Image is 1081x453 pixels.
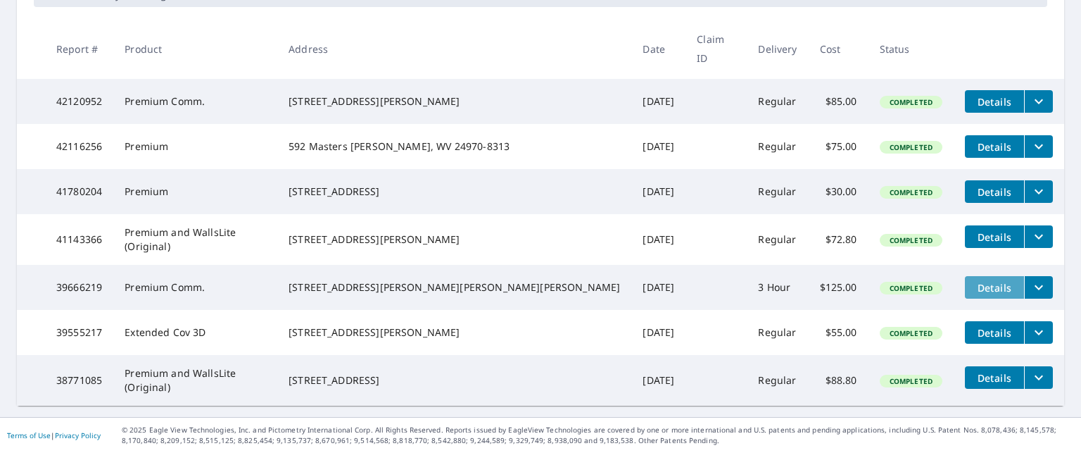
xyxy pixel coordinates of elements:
td: 38771085 [45,355,113,406]
span: Details [973,230,1016,244]
th: Product [113,18,277,79]
td: Regular [747,124,808,169]
td: [DATE] [631,79,685,124]
td: $30.00 [809,169,868,214]
td: 39555217 [45,310,113,355]
p: | [7,431,101,440]
td: [DATE] [631,310,685,355]
span: Details [973,185,1016,199]
div: 592 Masters [PERSON_NAME], WV 24970-8313 [289,139,620,154]
button: detailsBtn-38771085 [965,366,1024,389]
th: Delivery [747,18,808,79]
td: [DATE] [631,214,685,265]
span: Details [973,371,1016,385]
button: filesDropdownBtn-42120952 [1024,90,1053,113]
td: Premium [113,169,277,214]
button: filesDropdownBtn-41143366 [1024,225,1053,248]
div: [STREET_ADDRESS] [289,185,620,199]
td: [DATE] [631,169,685,214]
td: 3 Hour [747,265,808,310]
button: filesDropdownBtn-42116256 [1024,135,1053,158]
td: Premium [113,124,277,169]
button: detailsBtn-42116256 [965,135,1024,158]
span: Completed [881,187,941,197]
div: [STREET_ADDRESS][PERSON_NAME] [289,325,620,340]
td: Regular [747,355,808,406]
button: filesDropdownBtn-41780204 [1024,180,1053,203]
td: Regular [747,310,808,355]
div: [STREET_ADDRESS][PERSON_NAME] [289,94,620,108]
button: filesDropdownBtn-39666219 [1024,276,1053,299]
td: $72.80 [809,214,868,265]
td: Regular [747,214,808,265]
td: Premium and WallsLite (Original) [113,214,277,265]
span: Completed [881,235,941,245]
th: Address [277,18,631,79]
td: 39666219 [45,265,113,310]
button: detailsBtn-42120952 [965,90,1024,113]
span: Completed [881,97,941,107]
td: [DATE] [631,355,685,406]
button: detailsBtn-41143366 [965,225,1024,248]
td: 41780204 [45,169,113,214]
td: $125.00 [809,265,868,310]
button: detailsBtn-39555217 [965,321,1024,344]
td: $55.00 [809,310,868,355]
span: Completed [881,142,941,152]
th: Claim ID [685,18,747,79]
a: Terms of Use [7,430,51,440]
span: Details [973,95,1016,108]
button: detailsBtn-41780204 [965,180,1024,203]
th: Status [868,18,954,79]
div: [STREET_ADDRESS][PERSON_NAME][PERSON_NAME][PERSON_NAME] [289,280,620,294]
td: 41143366 [45,214,113,265]
button: filesDropdownBtn-38771085 [1024,366,1053,389]
td: Regular [747,169,808,214]
th: Cost [809,18,868,79]
span: Completed [881,376,941,386]
td: 42120952 [45,79,113,124]
td: [DATE] [631,265,685,310]
th: Report # [45,18,113,79]
a: Privacy Policy [55,430,101,440]
td: Regular [747,79,808,124]
span: Details [973,281,1016,294]
td: $88.80 [809,355,868,406]
td: $75.00 [809,124,868,169]
p: © 2025 Eagle View Technologies, Inc. and Pictometry International Corp. All Rights Reserved. Repo... [122,425,1074,446]
td: Premium and WallsLite (Original) [113,355,277,406]
span: Completed [881,328,941,338]
td: $85.00 [809,79,868,124]
td: Premium Comm. [113,265,277,310]
button: filesDropdownBtn-39555217 [1024,321,1053,344]
td: [DATE] [631,124,685,169]
span: Completed [881,283,941,293]
td: Premium Comm. [113,79,277,124]
div: [STREET_ADDRESS] [289,373,620,387]
div: [STREET_ADDRESS][PERSON_NAME] [289,232,620,247]
span: Details [973,140,1016,154]
th: Date [631,18,685,79]
button: detailsBtn-39666219 [965,276,1024,299]
td: 42116256 [45,124,113,169]
td: Extended Cov 3D [113,310,277,355]
span: Details [973,326,1016,340]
